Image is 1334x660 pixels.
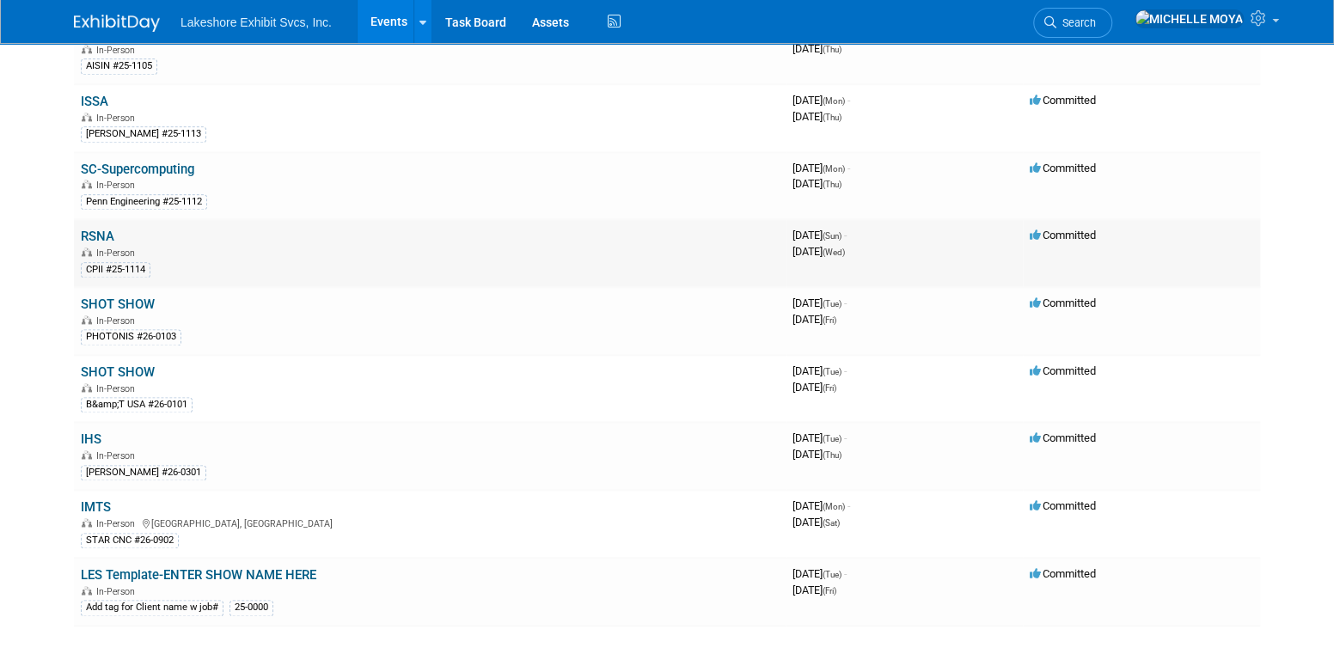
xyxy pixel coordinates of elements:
[792,313,836,326] span: [DATE]
[823,113,841,122] span: (Thu)
[82,518,92,527] img: In-Person Event
[823,180,841,189] span: (Thu)
[823,570,841,579] span: (Tue)
[81,567,316,583] a: LES Template-ENTER SHOW NAME HERE
[844,229,847,241] span: -
[792,162,850,174] span: [DATE]
[82,383,92,392] img: In-Person Event
[81,329,181,345] div: PHOTONIS #26-0103
[823,164,845,174] span: (Mon)
[792,94,850,107] span: [DATE]
[1030,229,1096,241] span: Committed
[792,516,840,529] span: [DATE]
[181,15,332,29] span: Lakeshore Exhibit Svcs, Inc.
[81,194,207,210] div: Penn Engineering #25-1112
[844,567,847,580] span: -
[81,126,206,142] div: [PERSON_NAME] #25-1113
[81,58,157,74] div: AISIN #25-1105
[96,383,140,394] span: In-Person
[823,96,845,106] span: (Mon)
[792,381,836,394] span: [DATE]
[823,315,836,325] span: (Fri)
[96,518,140,529] span: In-Person
[82,450,92,459] img: In-Person Event
[229,600,273,615] div: 25-0000
[792,245,845,258] span: [DATE]
[1135,9,1244,28] img: MICHELLE MOYA
[82,315,92,324] img: In-Person Event
[81,600,223,615] div: Add tag for Client name w job#
[844,296,847,309] span: -
[82,247,92,256] img: In-Person Event
[792,296,847,309] span: [DATE]
[792,448,841,461] span: [DATE]
[823,367,841,376] span: (Tue)
[1030,94,1096,107] span: Committed
[81,262,150,278] div: CPII #25-1114
[823,586,836,596] span: (Fri)
[96,586,140,597] span: In-Person
[823,434,841,443] span: (Tue)
[81,229,114,244] a: RSNA
[823,299,841,309] span: (Tue)
[823,45,841,54] span: (Thu)
[82,586,92,595] img: In-Person Event
[823,518,840,528] span: (Sat)
[81,364,155,380] a: SHOT SHOW
[844,364,847,377] span: -
[823,502,845,511] span: (Mon)
[844,431,847,444] span: -
[1030,162,1096,174] span: Committed
[74,15,160,32] img: ExhibitDay
[1033,8,1112,38] a: Search
[1030,364,1096,377] span: Committed
[1030,296,1096,309] span: Committed
[1030,499,1096,512] span: Committed
[1030,567,1096,580] span: Committed
[792,431,847,444] span: [DATE]
[82,45,92,53] img: In-Person Event
[81,162,194,177] a: SC-Supercomputing
[1030,431,1096,444] span: Committed
[823,231,841,241] span: (Sun)
[848,94,850,107] span: -
[823,450,841,460] span: (Thu)
[81,533,179,548] div: STAR CNC #26-0902
[96,180,140,191] span: In-Person
[81,397,193,412] div: B&amp;T USA #26-0101
[792,584,836,596] span: [DATE]
[82,180,92,188] img: In-Person Event
[81,296,155,312] a: SHOT SHOW
[792,567,847,580] span: [DATE]
[792,364,847,377] span: [DATE]
[792,177,841,190] span: [DATE]
[848,162,850,174] span: -
[823,247,845,257] span: (Wed)
[792,110,841,123] span: [DATE]
[823,383,836,393] span: (Fri)
[96,113,140,124] span: In-Person
[81,499,111,515] a: IMTS
[81,431,101,447] a: IHS
[96,247,140,259] span: In-Person
[81,516,779,529] div: [GEOGRAPHIC_DATA], [GEOGRAPHIC_DATA]
[96,315,140,327] span: In-Person
[1056,16,1096,29] span: Search
[792,42,841,55] span: [DATE]
[96,45,140,56] span: In-Person
[848,499,850,512] span: -
[792,229,847,241] span: [DATE]
[96,450,140,461] span: In-Person
[792,499,850,512] span: [DATE]
[81,94,108,109] a: ISSA
[82,113,92,121] img: In-Person Event
[81,465,206,480] div: [PERSON_NAME] #26-0301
